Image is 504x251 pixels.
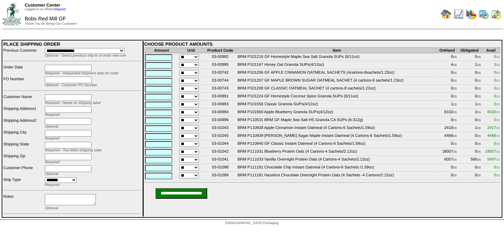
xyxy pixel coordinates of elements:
[453,56,457,59] span: CS
[204,54,237,61] td: 03-00992
[3,48,44,58] td: Previous Customer
[494,94,500,98] span: 0
[458,133,481,140] td: 0
[496,127,500,130] span: CS
[25,8,66,11] span: Logged in as Afisher
[477,166,481,169] span: CS
[237,141,436,148] td: BRM P110940 GF Classic Instant Oatmeal (4 Cartons-6 Sachets/1.59oz)
[237,109,436,116] td: BRM P101560 Apple Blueberry Granola SUPs(4/12oz)
[453,150,457,153] span: CS
[45,172,58,176] span: Optional
[237,157,436,164] td: BRM P111033 Vanilla Overnight Protein Oats (4 Cartons-4 Sachets/2.12oz)
[458,78,481,85] td: 0
[204,47,237,53] th: Product Code
[45,137,60,140] span: Required
[477,71,481,74] span: CS
[477,79,481,82] span: CS
[145,47,178,53] th: Amount
[3,118,44,129] td: Shipping Address2
[458,157,481,164] td: 560
[237,164,436,172] td: BRM P111181 Chocolate Chip Instant Oatmeal (4 Cartons-6 Sachets /1.59oz)
[204,86,237,93] td: 03-00743
[45,101,100,105] span: Required - Name on shipping label
[3,141,44,153] td: Shipping State
[458,47,481,53] th: Obligated
[225,221,278,225] span: [DEMOGRAPHIC_DATA] Packaging
[487,157,500,162] span: 5497
[237,149,436,156] td: BRM P111031 Blueberry Protein Oats (4 Cartons-4 Sachets/2.12oz)
[204,141,237,148] td: 03-01044
[45,54,126,58] span: Optional - Select previous ship to or enter new one
[494,78,500,83] span: 0
[458,86,481,93] td: 0
[458,164,481,172] td: 0
[496,103,500,106] span: CS
[477,119,481,122] span: CS
[204,101,237,109] td: 03-00993
[466,9,476,19] img: graph.gif
[453,95,457,98] span: CS
[496,174,500,177] span: CS
[204,70,237,77] td: 03-00742
[494,173,500,177] span: 0
[204,117,237,124] td: 03-00996
[477,135,481,138] span: CS
[437,109,457,116] td: 8102
[494,165,500,169] span: 0
[25,3,60,8] span: Customer Center
[494,70,500,75] span: 0
[477,103,481,106] span: CS
[458,125,481,132] td: 1
[477,95,481,98] span: CS
[237,125,436,132] td: BRM P110938 Apple Cinnamon Instant Oatmeal (4 Cartons-6 Sachets/1.59oz)
[237,70,436,77] td: BRM P101206 GF APPLE CINNAMON OATMEAL SACHETS (4cartons-8sachets/1.23oz)
[496,142,500,145] span: CS
[437,117,457,124] td: 0
[453,135,457,138] span: CS
[45,83,98,87] span: Optional - Customer PO Number
[458,172,481,180] td: 0
[204,93,237,101] td: 03-00991
[45,183,60,187] span: Required
[453,127,457,130] span: CS
[496,150,500,153] span: CS
[453,71,457,74] span: CS
[458,109,481,116] td: 2
[437,164,457,172] td: 0
[496,95,500,98] span: CS
[237,62,436,69] td: BRM P101167 Honey Oat Granola SUPs(4/12oz)
[458,93,481,101] td: 0
[496,119,500,122] span: CS
[179,47,203,53] th: Unit
[453,166,457,169] span: CS
[453,87,457,90] span: CS
[3,64,44,76] td: Order Date
[45,71,119,75] span: Required - Requested shipment date for order
[496,111,500,114] span: CS
[3,130,44,141] td: Shipping City
[237,133,436,140] td: BRM P110939 [PERSON_NAME] Sugar Maple Instant Oatmeal (4 Cartons-6 Sachets/1.59oz)
[496,56,500,59] span: CS
[494,54,500,59] span: 0
[204,157,237,164] td: 03-01041
[494,86,500,90] span: 0
[437,86,457,93] td: 0
[453,9,464,19] img: line_graph.gif
[204,62,237,69] td: 03-00995
[204,109,237,116] td: 03-00994
[3,41,142,47] div: PLACE SHIPPING ORDER
[496,79,500,82] span: CS
[494,62,500,67] span: 3
[458,54,481,61] td: 0
[204,172,237,180] td: 03-01099
[3,153,44,164] td: Shipping Zip
[437,157,457,164] td: 6057
[458,149,481,156] td: 0
[496,166,500,169] span: CS
[496,63,500,66] span: CS
[453,103,457,106] span: CS
[45,125,58,129] span: Optional
[494,141,500,146] span: 0
[477,150,481,153] span: CS
[437,78,457,85] td: 0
